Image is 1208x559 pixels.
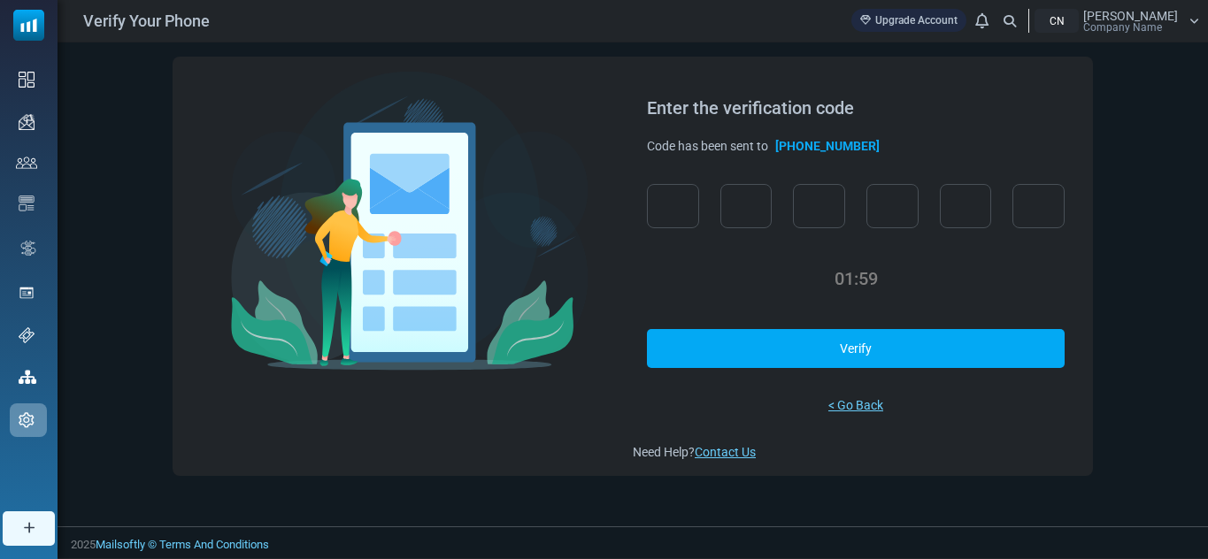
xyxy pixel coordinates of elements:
a: Contact Us [695,445,756,459]
div: CN [1035,9,1079,33]
div: Code has been sent to [647,138,1065,156]
img: dashboard-icon.svg [19,72,35,88]
img: landing_pages.svg [19,285,35,301]
img: email-templates-icon.svg [19,195,35,211]
span: [PERSON_NAME] [1083,10,1178,22]
div: 01:59 [647,257,1065,301]
span: Company Name [1083,22,1162,33]
a: < Go Back [828,396,883,415]
img: support-icon.svg [19,327,35,343]
div: Enter the verification code [647,99,1065,117]
img: settings-icon.svg [19,412,35,428]
a: Upgrade Account [851,9,966,32]
a: Verify [647,329,1065,368]
div: Need Help? [633,443,1079,462]
span: Verify Your Phone [83,9,210,33]
b: [PHONE_NUMBER] [775,137,880,156]
span: translation missing: en.layouts.footer.terms_and_conditions [159,538,269,551]
a: Terms And Conditions [159,538,269,551]
footer: 2025 [58,526,1208,558]
img: mailsoftly_icon_blue_white.svg [13,10,44,41]
img: campaigns-icon.png [19,114,35,130]
img: workflow.svg [19,238,38,258]
a: CN [PERSON_NAME] Company Name [1035,9,1199,33]
img: contacts-icon.svg [16,157,37,169]
a: Mailsoftly © [96,538,157,551]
